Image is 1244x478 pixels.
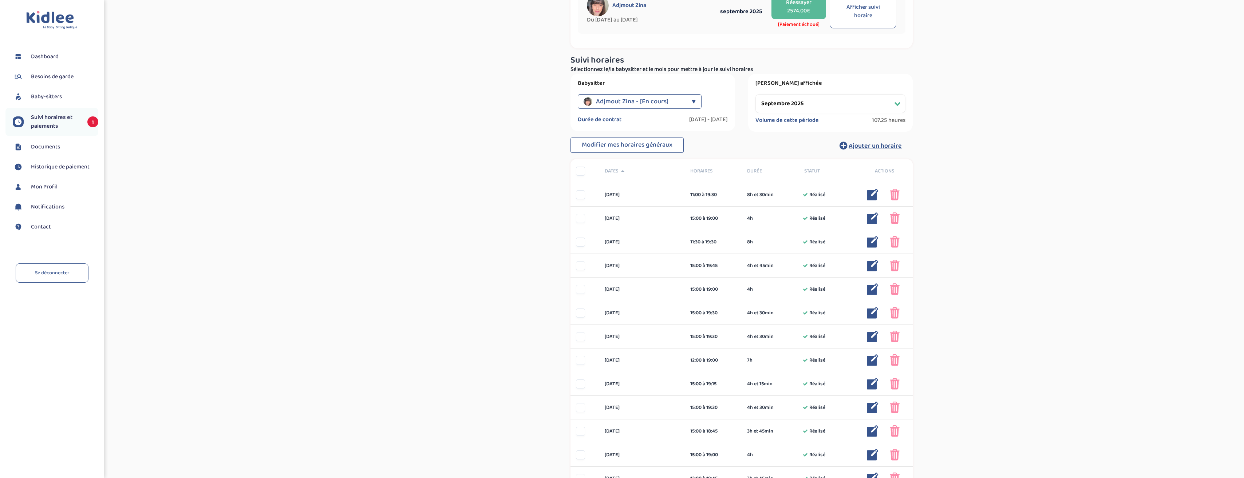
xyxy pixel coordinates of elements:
img: poubelle_rose.png [890,425,900,437]
div: [DATE] [599,356,685,364]
a: Dashboard [13,51,98,62]
span: Suivi horaires et paiements [31,113,80,131]
img: poubelle_rose.png [890,378,900,390]
label: [DATE] - [DATE] [689,116,728,123]
span: Réalisé [809,380,825,388]
img: poubelle_rose.png [890,212,900,224]
img: modifier_bleu.png [867,189,878,200]
a: Documents [13,142,98,152]
img: avatar_adjmout-zina_2023_02_15_01_38_06.png [584,97,592,106]
img: poubelle_rose.png [890,236,900,248]
div: ▼ [692,94,696,109]
button: Modifier mes horaires généraux [570,138,684,153]
span: [Paiement échoué] [778,21,820,28]
div: 12:00 à 19:00 [690,356,736,364]
a: Historique de paiement [13,162,98,172]
span: Adjmout Zina [612,2,646,9]
span: 7h [747,356,753,364]
div: [DATE] [599,238,685,246]
div: 15:00 à 19:30 [690,404,736,411]
div: [DATE] [599,309,685,317]
div: 15:00 à 18:45 [690,427,736,435]
img: logo.svg [26,11,78,29]
label: Durée de contrat [578,116,621,123]
img: modifier_bleu.png [867,260,878,271]
a: Besoins de garde [13,71,98,82]
button: Ajouter un horaire [829,138,913,154]
div: 15:00 à 19:00 [690,215,736,222]
span: Réalisé [809,333,825,340]
div: 15:00 à 19:45 [690,262,736,270]
img: suivihoraire.svg [13,162,24,172]
span: Réalisé [809,404,825,411]
a: Mon Profil [13,182,98,192]
span: 4h et 15min [747,380,773,388]
img: modifier_bleu.png [867,307,878,319]
img: modifier_bleu.png [867,236,878,248]
div: 11:00 à 19:30 [690,191,736,199]
div: [DATE] [599,404,685,411]
span: Réalisé [809,286,825,293]
div: [DATE] [599,333,685,340]
img: notification.svg [13,202,24,212]
label: Babysitter [578,80,728,87]
span: 4h [747,286,753,293]
img: modifier_bleu.png [867,354,878,366]
div: [DATE] [599,427,685,435]
div: 15:00 à 19:30 [690,309,736,317]
img: poubelle_rose.png [890,260,900,271]
span: Réalisé [809,356,825,364]
span: Dashboard [31,52,59,61]
span: Réalisé [809,427,825,435]
span: Horaires [690,167,736,175]
div: 15:00 à 19:00 [690,286,736,293]
div: 11:30 à 19:30 [690,238,736,246]
span: Historique de paiement [31,163,90,171]
span: Réalisé [809,309,825,317]
div: [DATE] [599,286,685,293]
span: Réalisé [809,215,825,222]
div: [DATE] [599,380,685,388]
span: Réalisé [809,262,825,270]
img: profil.svg [13,182,24,192]
span: Notifications [31,203,64,211]
div: 15:00 à 19:15 [690,380,736,388]
span: 4h et 30min [747,404,774,411]
div: [DATE] [599,451,685,459]
img: poubelle_rose.png [890,402,900,413]
img: documents.svg [13,142,24,152]
a: Baby-sitters [13,91,98,102]
span: Réalisé [809,238,825,246]
a: Suivi horaires et paiements 1 [13,113,98,131]
img: modifier_bleu.png [867,331,878,342]
a: Contact [13,222,98,232]
a: Notifications [13,202,98,212]
img: modifier_bleu.png [867,378,878,390]
span: Baby-sitters [31,92,62,101]
span: Ajouter un horaire [849,141,902,151]
span: Réalisé [809,191,825,199]
label: Volume de cette période [755,117,819,124]
img: poubelle_rose.png [890,307,900,319]
span: Du [DATE] au [DATE] [587,16,714,24]
img: babysitters.svg [13,91,24,102]
span: Contact [31,223,51,231]
a: Se déconnecter [16,263,88,283]
img: poubelle_rose.png [890,449,900,461]
img: modifier_bleu.png [867,283,878,295]
img: poubelle_rose.png [890,189,900,200]
div: Dates [599,167,685,175]
span: Réalisé [809,451,825,459]
h3: Suivi horaires [570,56,913,65]
span: 4h et 45min [747,262,774,270]
img: poubelle_rose.png [890,331,900,342]
img: dashboard.svg [13,51,24,62]
label: [PERSON_NAME] affichée [755,80,905,87]
div: [DATE] [599,215,685,222]
div: Actions [856,167,913,175]
img: poubelle_rose.png [890,283,900,295]
span: 4h [747,215,753,222]
div: [DATE] [599,262,685,270]
img: modifier_bleu.png [867,449,878,461]
span: 4h et 30min [747,309,774,317]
